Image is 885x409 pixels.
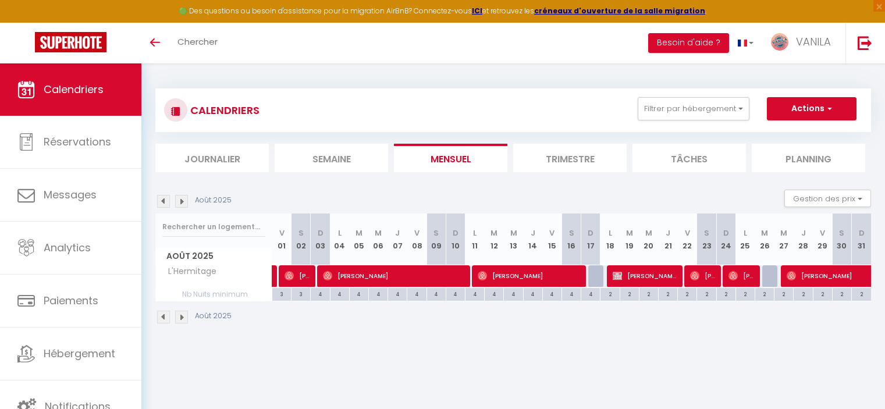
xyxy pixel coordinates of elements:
abbr: D [453,227,459,239]
div: 2 [659,288,677,299]
div: 2 [697,288,716,299]
span: [PERSON_NAME] [285,265,310,287]
a: créneaux d'ouverture de la salle migration [534,6,705,16]
th: 12 [485,214,504,265]
th: 22 [678,214,697,265]
th: 20 [639,214,658,265]
a: ICI [472,6,482,16]
abbr: M [356,227,362,239]
div: 2 [852,288,871,299]
p: Août 2025 [195,311,232,322]
abbr: S [839,227,844,239]
abbr: V [820,227,825,239]
abbr: J [531,227,535,239]
div: 2 [600,288,619,299]
abbr: J [801,227,806,239]
li: Semaine [275,144,388,172]
th: 14 [523,214,542,265]
th: 05 [349,214,368,265]
li: Tâches [632,144,746,172]
span: [PERSON_NAME] [728,265,754,287]
div: 4 [504,288,523,299]
th: 31 [852,214,871,265]
li: Trimestre [513,144,627,172]
div: 4 [562,288,581,299]
iframe: Chat [836,357,876,400]
div: 3 [272,288,291,299]
abbr: S [298,227,304,239]
abbr: S [569,227,574,239]
p: Août 2025 [195,195,232,206]
div: 2 [717,288,735,299]
th: 11 [465,214,485,265]
button: Gestion des prix [784,190,871,207]
th: 04 [330,214,349,265]
span: [PERSON_NAME] [323,265,464,287]
abbr: J [666,227,670,239]
th: 15 [542,214,561,265]
span: Hébergement [44,346,115,361]
div: 2 [639,288,658,299]
abbr: V [414,227,420,239]
div: 4 [311,288,329,299]
th: 13 [504,214,523,265]
div: 4 [369,288,388,299]
div: 4 [407,288,426,299]
th: 18 [600,214,620,265]
div: 2 [794,288,812,299]
th: 08 [407,214,426,265]
th: 21 [659,214,678,265]
abbr: M [780,227,787,239]
div: 2 [774,288,793,299]
th: 17 [581,214,600,265]
span: Paiements [44,293,98,308]
div: 2 [755,288,774,299]
th: 29 [813,214,832,265]
abbr: L [744,227,747,239]
th: 03 [311,214,330,265]
abbr: S [433,227,439,239]
input: Rechercher un logement... [162,216,265,237]
div: 3 [292,288,310,299]
div: 4 [330,288,349,299]
span: Chercher [177,35,218,48]
th: 06 [369,214,388,265]
abbr: J [395,227,400,239]
th: 25 [735,214,755,265]
th: 28 [794,214,813,265]
div: 2 [620,288,639,299]
div: 4 [350,288,368,299]
div: 4 [388,288,407,299]
div: 2 [736,288,755,299]
button: Besoin d'aide ? [648,33,729,53]
abbr: V [549,227,555,239]
abbr: D [859,227,865,239]
div: 4 [446,288,465,299]
th: 02 [292,214,311,265]
abbr: L [338,227,342,239]
abbr: V [279,227,285,239]
h3: CALENDRIERS [187,97,260,123]
span: VANILA [796,34,831,49]
th: 09 [426,214,446,265]
abbr: M [626,227,633,239]
span: Messages [44,187,97,202]
img: Super Booking [35,32,106,52]
span: [PERSON_NAME] [690,265,716,287]
li: Journalier [155,144,269,172]
abbr: S [704,227,709,239]
abbr: M [375,227,382,239]
th: 19 [620,214,639,265]
span: Analytics [44,240,91,255]
th: 26 [755,214,774,265]
div: 2 [813,288,832,299]
abbr: L [473,227,477,239]
a: Chercher [169,23,226,63]
th: 07 [388,214,407,265]
img: ... [771,33,788,51]
abbr: D [588,227,593,239]
span: Calendriers [44,82,104,97]
th: 30 [832,214,851,265]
